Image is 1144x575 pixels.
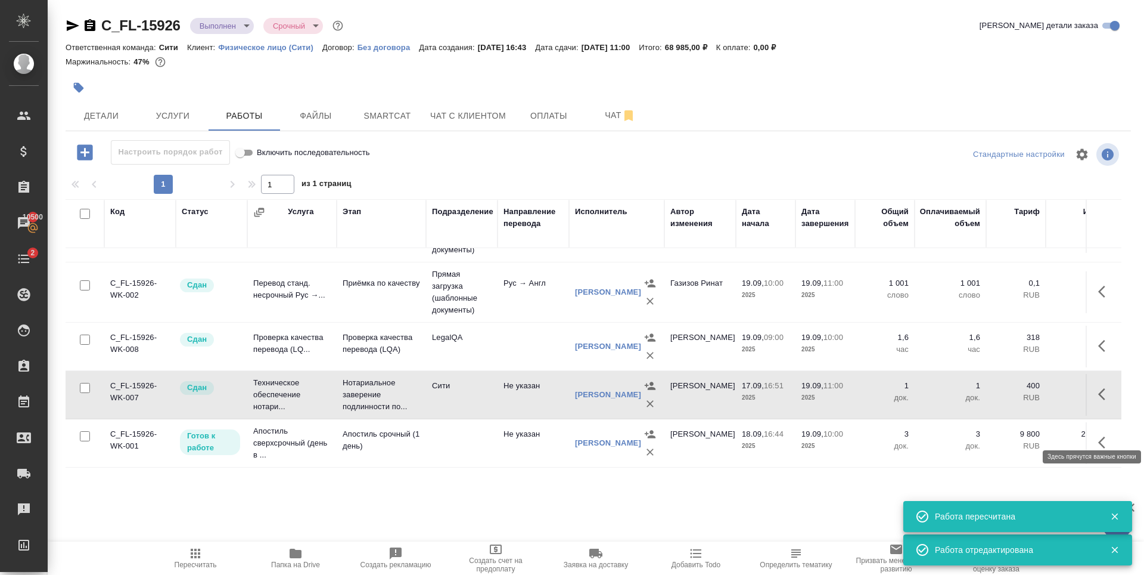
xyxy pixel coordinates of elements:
[575,287,641,296] a: [PERSON_NAME]
[742,440,789,452] p: 2025
[1102,511,1127,522] button: Закрыть
[823,429,843,438] p: 10:00
[101,17,181,33] a: C_FL-15926
[801,279,823,287] p: 19.09,
[764,333,784,342] p: 09:00
[664,326,736,367] td: [PERSON_NAME]
[1052,392,1105,404] p: RUB
[187,382,207,394] p: Сдан
[104,271,176,313] td: C_FL-15926-WK-002
[3,244,45,274] a: 2
[66,75,92,101] button: Добавить тэг
[670,206,730,230] div: Автор изменения
[190,18,254,34] div: Выполнен
[980,20,1098,32] span: [PERSON_NAME] детали заказа
[641,274,659,292] button: Назначить
[641,292,659,310] button: Удалить
[575,390,641,399] a: [PERSON_NAME]
[861,332,909,344] p: 1,6
[179,380,241,396] div: Менеджер проверил работу исполнителя, передает ее на следующий этап
[271,561,320,569] span: Папка на Drive
[357,43,419,52] p: Без договора
[992,277,1040,289] p: 0,1
[921,428,980,440] p: 3
[1052,344,1105,355] p: RUB
[742,344,789,355] p: 2025
[218,42,322,52] a: Физическое лицо (Сити)
[322,43,357,52] p: Договор:
[754,43,785,52] p: 0,00 ₽
[247,326,337,367] td: Проверка качества перевода (LQ...
[498,271,569,313] td: Рус → Англ
[742,429,764,438] p: 18.09,
[992,440,1040,452] p: RUB
[15,211,50,223] span: 10500
[801,429,823,438] p: 19.09,
[575,438,641,447] a: [PERSON_NAME]
[992,392,1040,404] p: RUB
[426,374,498,416] td: Сити
[846,542,946,575] button: Призвать менеджера по развитию
[575,342,641,351] a: [PERSON_NAME]
[498,422,569,464] td: Не указан
[992,332,1040,344] p: 318
[359,109,416,123] span: Smartcat
[861,344,909,355] p: час
[970,146,1068,164] div: split button
[861,392,909,404] p: док.
[646,542,746,575] button: Добавить Todo
[742,392,789,404] p: 2025
[263,18,323,34] div: Выполнен
[1052,380,1105,392] p: 400
[218,43,322,52] p: Физическое лицо (Сити)
[641,347,659,364] button: Удалить
[432,206,493,218] div: Подразделение
[760,561,832,569] span: Определить тематику
[992,380,1040,392] p: 400
[1052,440,1105,452] p: RUB
[742,206,789,230] div: Дата начала
[801,333,823,342] p: 19.09,
[301,177,352,194] span: из 1 страниц
[992,428,1040,440] p: 9 800
[742,289,789,301] p: 2025
[269,21,309,31] button: Срочный
[921,289,980,301] p: слово
[746,542,846,575] button: Определить тематику
[921,344,980,355] p: час
[179,332,241,348] div: Менеджер проверил работу исполнителя, передает ее на следующий этап
[426,326,498,367] td: LegalQA
[187,279,207,291] p: Сдан
[426,262,498,322] td: Прямая загрузка (шаблонные документы)
[801,381,823,390] p: 19.09,
[861,289,909,301] p: слово
[357,42,419,52] a: Без договора
[503,206,563,230] div: Направление перевода
[179,428,241,456] div: Исполнитель может приступить к работе
[430,109,506,123] span: Чат с клиентом
[935,511,1092,523] div: Работа пересчитана
[641,443,659,461] button: Удалить
[861,206,909,230] div: Общий объем
[1091,380,1120,409] button: Здесь прячутся важные кнопки
[83,18,97,33] button: Скопировать ссылку
[110,206,125,218] div: Код
[253,206,265,218] button: Сгруппировать
[853,557,939,573] span: Призвать менеджера по развитию
[360,561,431,569] span: Создать рекламацию
[343,277,420,289] p: Приёмка по качеству
[187,43,218,52] p: Клиент:
[1096,143,1121,166] span: Посмотреть информацию
[1091,332,1120,360] button: Здесь прячутся важные кнопки
[257,147,370,159] span: Включить последовательность
[1052,277,1105,289] p: 100,1
[823,333,843,342] p: 10:00
[478,43,536,52] p: [DATE] 16:43
[179,277,241,293] div: Менеджер проверил работу исполнителя, передает ее на следующий этап
[1052,332,1105,344] p: 508,8
[921,277,980,289] p: 1 001
[245,542,346,575] button: Папка на Drive
[764,429,784,438] p: 16:44
[520,109,577,123] span: Оплаты
[564,561,628,569] span: Заявка на доставку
